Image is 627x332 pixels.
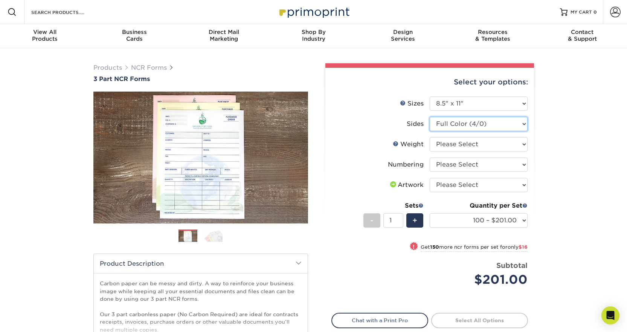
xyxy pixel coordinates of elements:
[179,29,269,42] div: Marketing
[431,313,528,328] a: Select All Options
[178,230,197,243] img: NCR Forms 01
[448,24,537,48] a: Resources& Templates
[93,83,308,232] img: 3 Part NCR Forms 01
[571,9,592,15] span: MY CART
[537,24,627,48] a: Contact& Support
[269,29,359,35] span: Shop By
[407,119,424,129] div: Sides
[508,244,528,250] span: only
[389,181,424,190] div: Artwork
[430,244,439,250] strong: 150
[93,75,150,83] span: 3 Part NCR Forms
[93,64,122,71] a: Products
[430,201,528,210] div: Quantity per Set
[90,24,179,48] a: BusinessCards
[519,244,528,250] span: $16
[363,201,424,210] div: Sets
[94,254,308,273] h2: Product Description
[435,271,528,289] div: $201.00
[131,64,167,71] a: NCR Forms
[448,29,537,35] span: Resources
[179,29,269,35] span: Direct Mail
[331,68,528,96] div: Select your options:
[388,160,424,169] div: Numbering
[370,215,374,226] span: -
[412,215,417,226] span: +
[204,229,223,242] img: NCR Forms 02
[90,29,179,35] span: Business
[393,140,424,149] div: Weight
[593,9,597,15] span: 0
[448,29,537,42] div: & Templates
[421,244,528,252] small: Get more ncr forms per set for
[276,4,351,20] img: Primoprint
[496,261,528,269] strong: Subtotal
[93,75,308,83] a: 3 Part NCR Forms
[537,29,627,35] span: Contact
[2,309,64,329] iframe: Google Customer Reviews
[358,29,448,35] span: Design
[269,24,359,48] a: Shop ByIndustry
[601,306,619,324] div: Open Intercom Messenger
[413,243,415,251] span: !
[31,8,104,17] input: SEARCH PRODUCTS.....
[90,29,179,42] div: Cards
[400,99,424,108] div: Sizes
[269,29,359,42] div: Industry
[537,29,627,42] div: & Support
[179,24,269,48] a: Direct MailMarketing
[331,313,428,328] a: Chat with a Print Pro
[358,29,448,42] div: Services
[358,24,448,48] a: DesignServices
